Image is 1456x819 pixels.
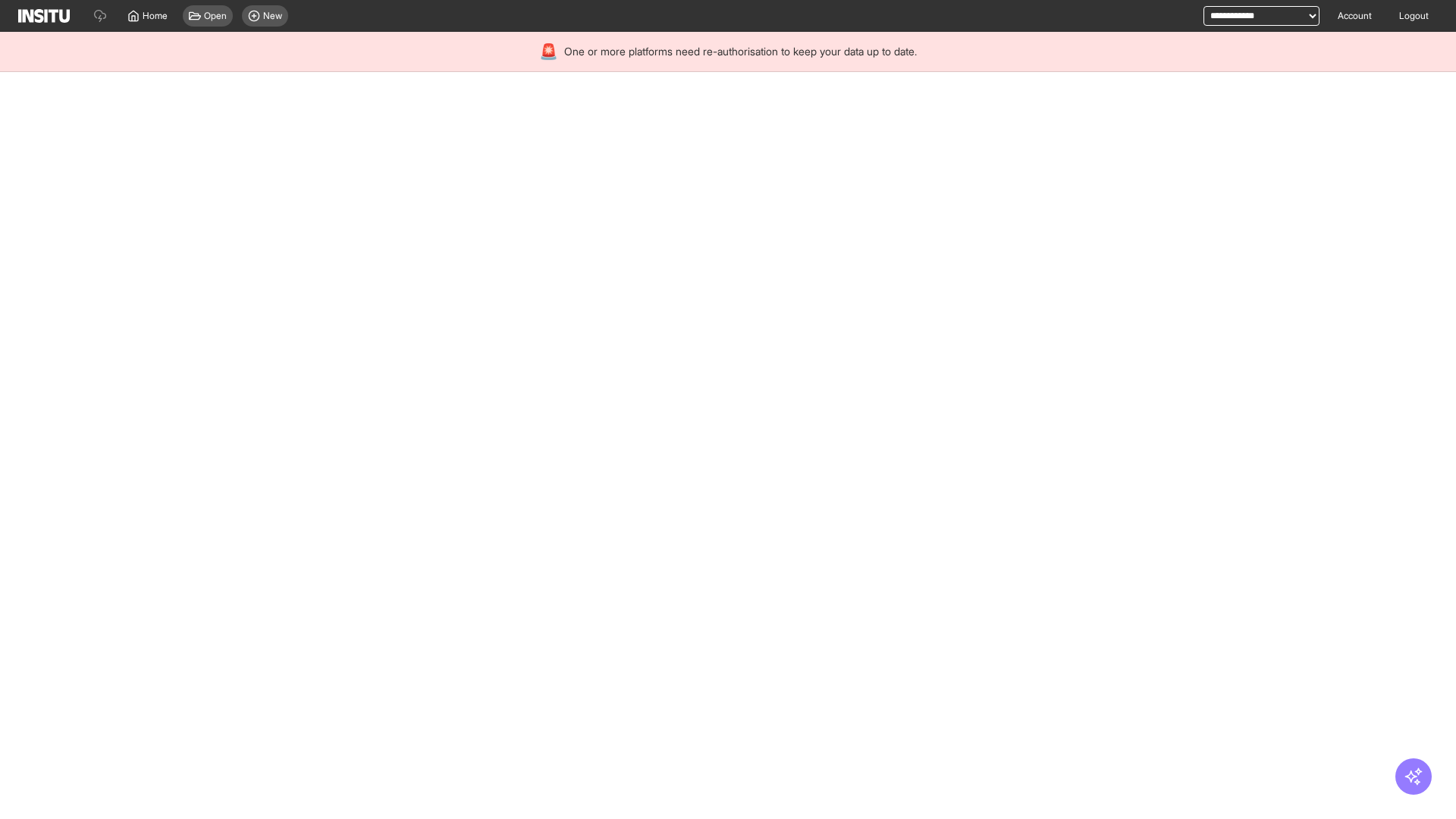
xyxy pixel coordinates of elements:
[539,41,558,62] div: 🚨
[204,10,227,22] span: Open
[18,9,70,23] img: Logo
[564,44,917,59] span: One or more platforms need re-authorisation to keep your data up to date.
[263,10,282,22] span: New
[143,10,168,22] span: Home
